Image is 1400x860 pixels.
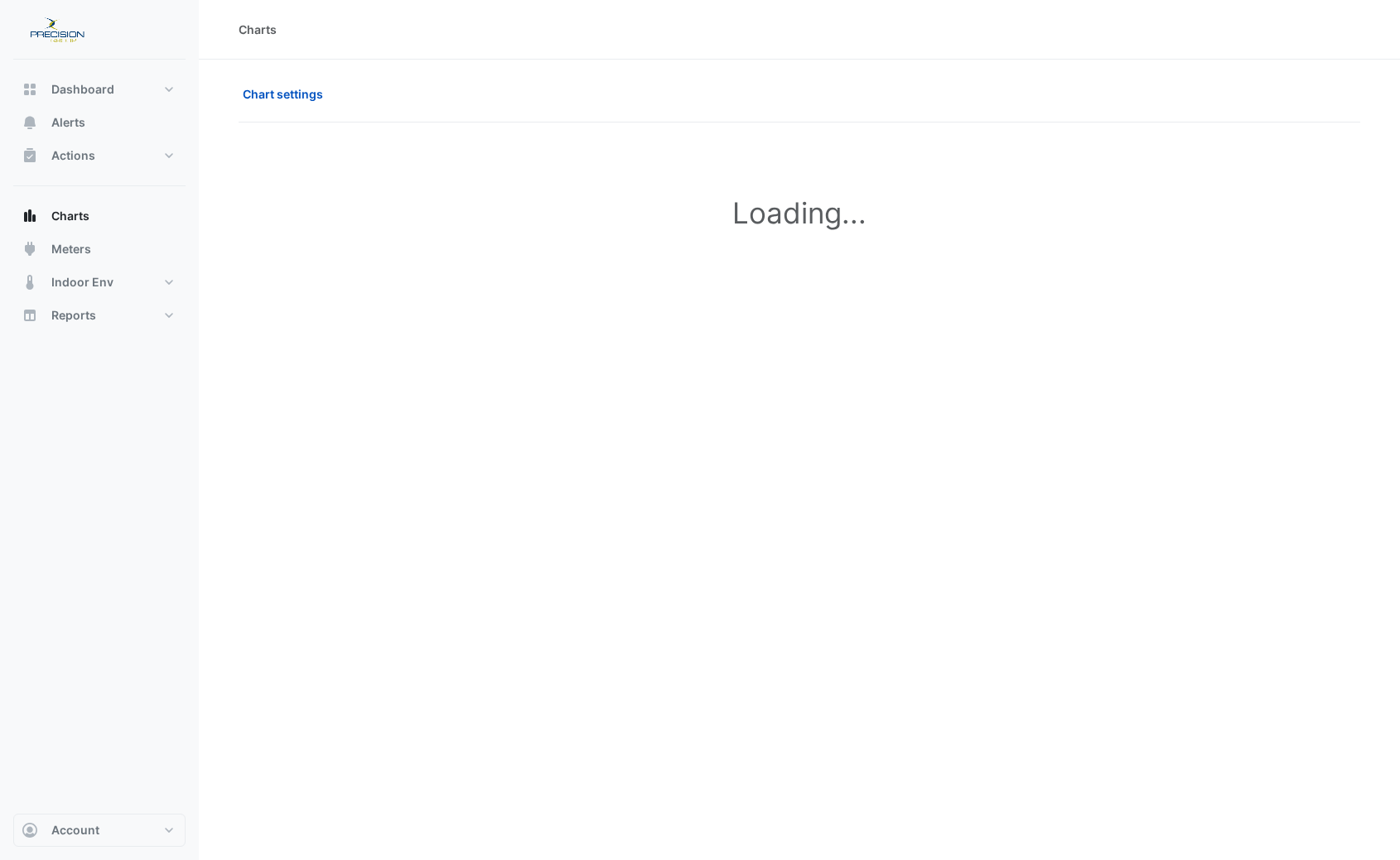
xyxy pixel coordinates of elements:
[51,147,95,164] span: Actions
[13,233,186,266] button: Meters
[22,208,38,224] app-icon: Charts
[51,241,91,257] span: Meters
[239,79,334,108] button: Chart settings
[51,274,113,291] span: Indoor Env
[22,307,38,324] app-icon: Reports
[22,81,38,98] app-icon: Dashboard
[51,81,114,98] span: Dashboard
[51,307,96,324] span: Reports
[51,114,85,131] span: Alerts
[13,199,186,233] button: Charts
[13,73,186,106] button: Dashboard
[22,147,38,164] app-icon: Actions
[51,208,89,224] span: Charts
[22,274,38,291] app-icon: Indoor Env
[239,21,277,38] div: Charts
[13,266,186,299] button: Indoor Env
[51,822,99,838] span: Account
[13,139,186,172] button: Actions
[22,241,38,257] app-icon: Meters
[22,114,38,131] app-icon: Alerts
[275,195,1324,230] h1: Loading...
[13,814,186,847] button: Account
[243,85,323,103] span: Chart settings
[13,299,186,332] button: Reports
[13,106,186,139] button: Alerts
[20,13,94,46] img: Company Logo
